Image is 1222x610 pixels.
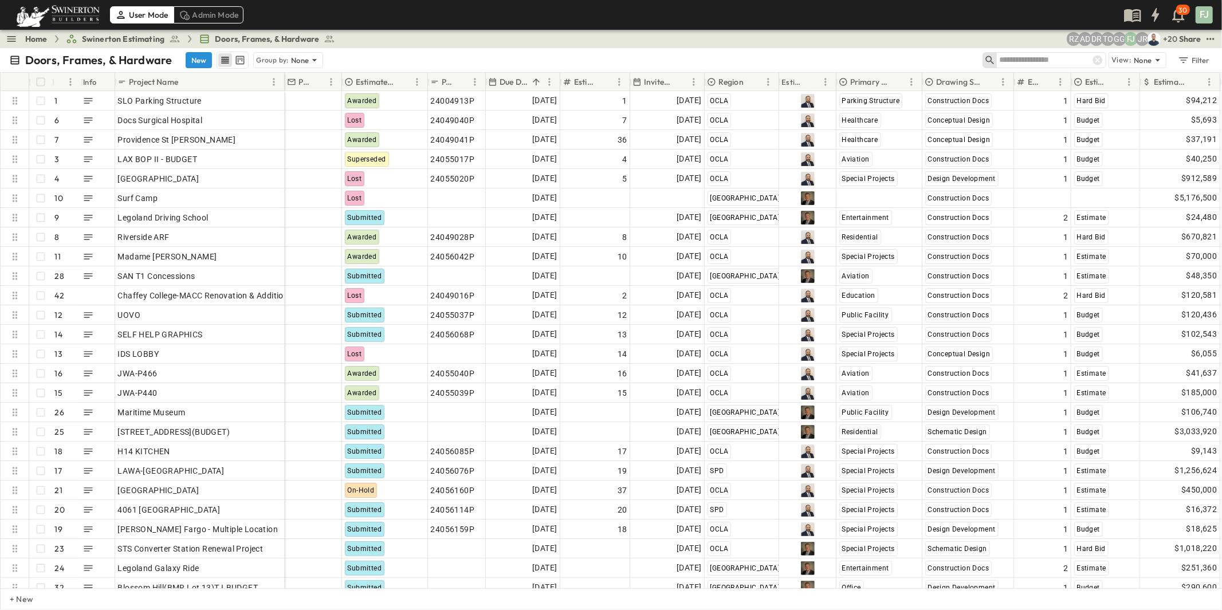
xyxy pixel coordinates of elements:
span: [DATE] [532,269,557,282]
span: Conceptual Design [928,136,991,144]
span: OCLA [710,116,729,124]
span: OCLA [710,311,729,319]
span: Budget [1077,330,1100,339]
span: 24049028P [431,231,475,243]
span: [DATE] [677,347,701,360]
span: [DATE] [677,269,701,282]
span: IDS LOBBY [118,348,159,360]
span: Construction Docs [928,311,989,319]
span: [DATE] [677,113,701,127]
span: Docs Surgical Hospital [118,115,203,126]
span: JWA-P440 [118,387,158,399]
span: Lost [348,175,362,183]
div: FJ [1196,6,1213,23]
img: Profile Picture [801,542,815,556]
button: New [186,52,212,68]
span: 1 [1063,270,1068,282]
span: $912,589 [1181,172,1217,185]
span: 1 [1063,329,1068,340]
span: Providence St [PERSON_NAME] [118,134,236,145]
span: Estimate [1077,272,1106,280]
button: Menu [687,75,701,89]
span: Estimate [1077,369,1106,377]
span: [DATE] [677,386,701,399]
span: 1 [1063,231,1068,243]
p: 9 [55,212,60,223]
button: Menu [468,75,482,89]
span: 24049041P [431,134,475,145]
button: Menu [543,75,556,89]
span: Healthcare [842,116,878,124]
span: Awarded [348,369,377,377]
span: $48,350 [1186,269,1217,282]
span: 7 [622,115,627,126]
span: [DATE] [677,172,701,185]
span: Special Projects [842,350,895,358]
button: kanban view [233,53,247,67]
span: Estimate [1077,214,1106,222]
span: OCLA [710,330,729,339]
span: Awarded [348,136,377,144]
img: Profile Picture [801,191,815,205]
span: Budget [1077,116,1100,124]
a: Home [25,33,48,45]
span: [DATE] [677,230,701,243]
span: Healthcare [842,136,878,144]
span: [GEOGRAPHIC_DATA] [710,272,780,280]
img: Profile Picture [801,561,815,575]
span: [DATE] [677,367,701,380]
span: 24004913P [431,95,475,107]
button: Sort [1190,76,1203,88]
span: Riverside ARF [118,231,170,243]
p: Due Date [500,76,528,88]
span: Submitted [348,330,382,339]
span: Awarded [348,253,377,261]
span: [DATE] [532,308,557,321]
span: $5,176,500 [1175,191,1217,204]
a: Doors, Frames, & Hardware [199,33,335,45]
button: Sort [312,76,324,88]
p: View: [1111,54,1131,66]
img: Profile Picture [801,522,815,536]
button: Menu [267,75,281,89]
span: Lost [348,292,362,300]
span: Budget [1077,175,1100,183]
span: 24055037P [431,309,475,321]
img: Profile Picture [801,152,815,166]
span: Budget [1077,155,1100,163]
span: Madame [PERSON_NAME] [118,251,217,262]
span: [DATE] [532,328,557,341]
span: [DATE] [677,152,701,166]
p: Estimate Type [1085,76,1107,88]
span: 24055017P [431,154,475,165]
p: 28 [55,270,64,282]
img: Profile Picture [801,230,815,244]
span: 16 [618,368,627,379]
span: Construction Docs [928,233,989,241]
span: 24055020P [431,173,475,184]
span: [DATE] [677,211,701,224]
span: Hard Bid [1077,292,1106,300]
span: [DATE] [532,386,557,399]
p: Estimate Number [574,76,598,88]
span: $24,480 [1186,211,1217,224]
button: Menu [761,75,775,89]
img: Profile Picture [801,289,815,302]
span: Design Development [928,175,996,183]
span: 5 [622,173,627,184]
span: 1 [1063,115,1068,126]
button: Sort [806,76,819,88]
span: $41,637 [1186,367,1217,380]
span: JWA-P466 [118,368,158,379]
span: OCLA [710,233,729,241]
img: Profile Picture [801,503,815,517]
img: Profile Picture [801,250,815,263]
span: LAX BOP II - BUDGET [118,154,198,165]
img: Profile Picture [801,444,815,458]
span: Special Projects [842,175,895,183]
p: 3 [55,154,60,165]
span: Public Facility [842,311,889,319]
p: 14 [55,329,62,340]
button: Menu [1122,75,1136,89]
span: 4 [622,154,627,165]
